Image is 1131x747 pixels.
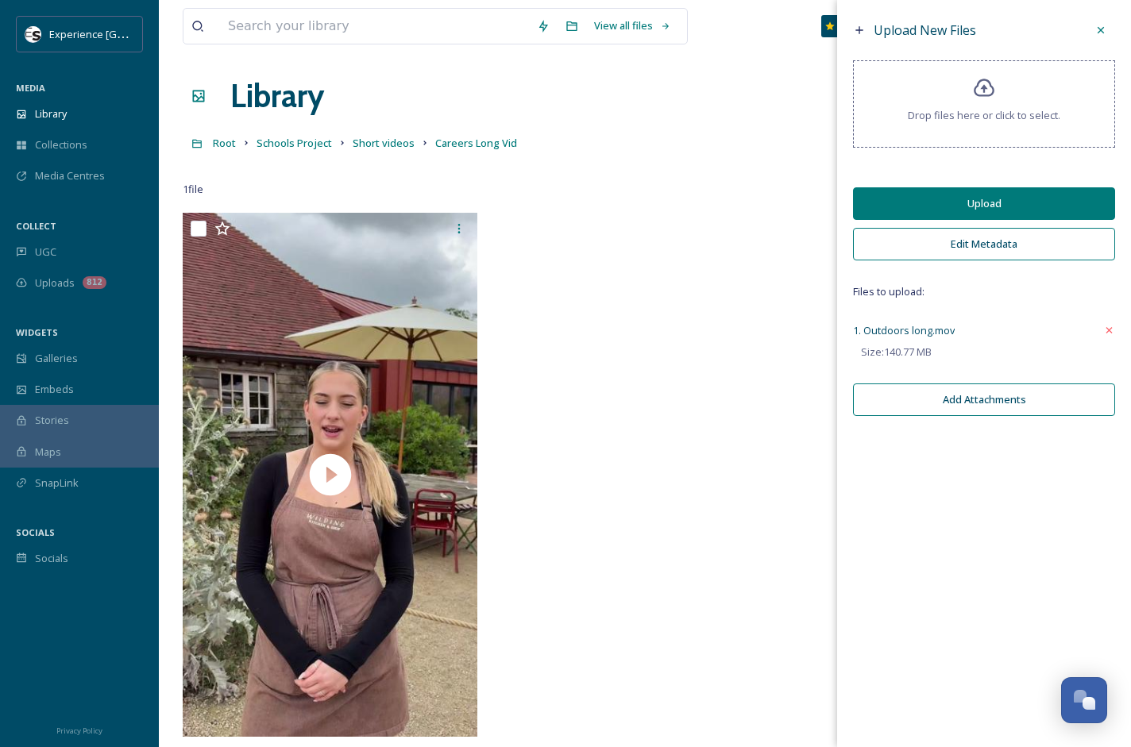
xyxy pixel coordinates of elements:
[213,136,236,150] span: Root
[353,136,415,150] span: Short videos
[586,10,679,41] a: View all files
[56,726,102,736] span: Privacy Policy
[853,228,1115,260] button: Edit Metadata
[183,213,477,737] img: thumbnail
[25,26,41,42] img: WSCC%20ES%20Socials%20Icon%20-%20Secondary%20-%20Black.jpg
[35,245,56,260] span: UGC
[220,9,529,44] input: Search your library
[56,720,102,739] a: Privacy Policy
[853,323,955,337] span: 1. Outdoors long.mov
[16,526,55,538] span: SOCIALS
[35,137,87,152] span: Collections
[83,276,106,289] div: 812
[213,133,236,152] a: Root
[35,106,67,121] span: Library
[821,15,901,37] a: What's New
[35,445,61,460] span: Maps
[35,551,68,566] span: Socials
[257,133,332,152] a: Schools Project
[435,136,517,150] span: Careers Long Vid
[35,382,74,397] span: Embeds
[35,275,75,291] span: Uploads
[16,326,58,338] span: WIDGETS
[435,133,517,152] a: Careers Long Vid
[183,182,203,197] span: 1 file
[35,351,78,366] span: Galleries
[35,476,79,491] span: SnapLink
[853,383,1115,416] button: Add Attachments
[35,413,69,428] span: Stories
[853,284,1115,299] span: Files to upload:
[861,345,932,360] span: Size: 140.77 MB
[49,26,207,41] span: Experience [GEOGRAPHIC_DATA]
[16,220,56,232] span: COLLECT
[908,108,1060,123] span: Drop files here or click to select.
[257,136,332,150] span: Schools Project
[853,187,1115,220] button: Upload
[1061,677,1107,723] button: Open Chat
[35,168,105,183] span: Media Centres
[353,133,415,152] a: Short videos
[16,82,45,94] span: MEDIA
[230,72,324,120] a: Library
[874,21,976,39] span: Upload New Files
